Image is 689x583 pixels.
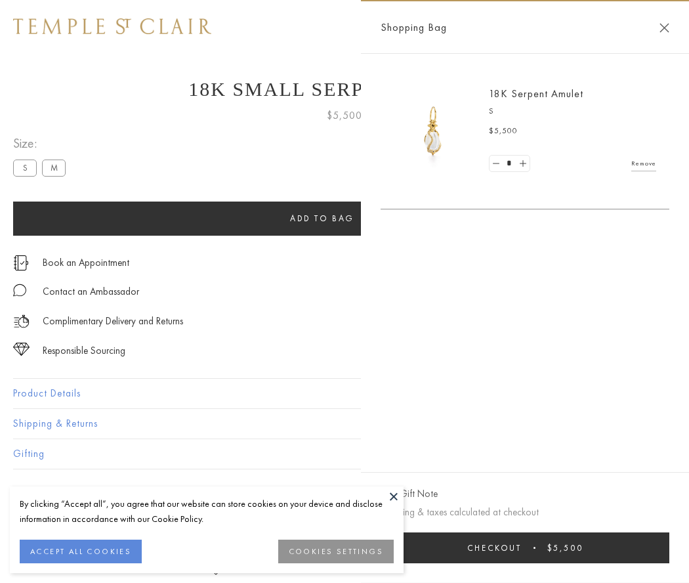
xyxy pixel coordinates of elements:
[13,313,30,330] img: icon_delivery.svg
[43,284,139,300] div: Contact an Ambassador
[13,409,676,439] button: Shipping & Returns
[631,156,656,171] a: Remove
[489,87,583,100] a: 18K Serpent Amulet
[13,160,37,176] label: S
[394,92,472,171] img: P51836-E11SERPPV
[13,343,30,356] img: icon_sourcing.svg
[290,213,354,224] span: Add to bag
[43,313,183,330] p: Complimentary Delivery and Returns
[20,540,142,563] button: ACCEPT ALL COOKIES
[489,105,656,118] p: S
[13,78,676,100] h1: 18K Small Serpent Amulet
[516,156,529,172] a: Set quantity to 2
[43,255,129,270] a: Book an Appointment
[13,18,211,34] img: Temple St. Clair
[659,23,669,33] button: Close Shopping Bag
[547,542,583,553] span: $5,500
[381,504,669,521] p: Shipping & taxes calculated at checkout
[327,107,362,124] span: $5,500
[381,19,447,36] span: Shopping Bag
[13,439,676,469] button: Gifting
[13,379,676,408] button: Product Details
[13,284,26,297] img: MessageIcon-01_2.svg
[381,486,438,502] button: Add Gift Note
[13,255,29,270] img: icon_appointment.svg
[278,540,394,563] button: COOKIES SETTINGS
[43,343,125,359] div: Responsible Sourcing
[13,202,631,236] button: Add to bag
[490,156,503,172] a: Set quantity to 0
[489,125,518,138] span: $5,500
[381,532,669,563] button: Checkout $5,500
[42,160,66,176] label: M
[467,542,522,553] span: Checkout
[20,496,394,527] div: By clicking “Accept all”, you agree that our website can store cookies on your device and disclos...
[13,133,71,154] span: Size:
